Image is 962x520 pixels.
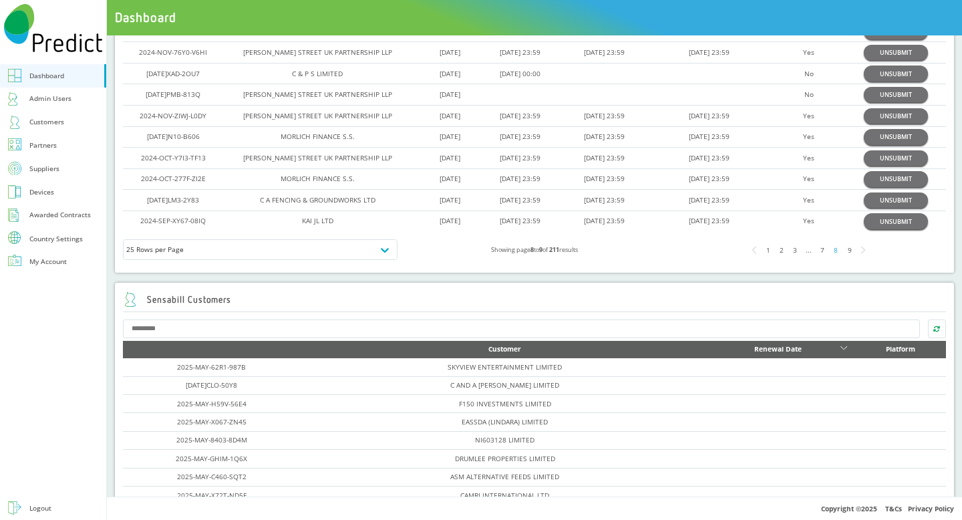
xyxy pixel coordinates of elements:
[281,174,355,183] a: MORLICH FINANCE S.S.
[803,174,814,183] a: Yes
[584,153,625,162] a: [DATE] 23:59
[177,491,247,500] a: 2025-MAY-X72T-ND5F
[260,195,375,205] a: C A FENCING & GROUNDWORKS LTD
[440,69,460,78] a: [DATE]
[530,245,534,254] b: 8
[843,243,856,257] div: 9
[29,186,54,199] div: Devices
[761,243,774,257] div: 1
[500,111,540,120] a: [DATE] 23:59
[803,216,814,225] a: Yes
[829,243,842,257] div: 8
[29,235,83,242] div: Country Settings
[141,174,206,183] a: 2024-OCT-277F-ZI2E
[176,454,247,463] a: 2025-MAY-GHIM-1Q6X
[864,171,928,186] button: UNSUBMIT
[186,380,237,390] a: [DATE]CLO-50Y8
[689,174,730,183] a: [DATE] 23:59
[146,90,200,99] a: [DATE]PMB-813Q
[539,245,542,254] b: 9
[450,380,559,390] a: C AND A [PERSON_NAME] LIMITED
[689,216,730,225] a: [DATE] 23:59
[864,192,928,208] button: UNSUBMIT
[4,4,102,52] img: Predict Mobile
[584,216,625,225] a: [DATE] 23:59
[584,174,625,183] a: [DATE] 23:59
[177,362,246,372] a: 2025-MAY-62R1-987B
[29,92,71,105] div: Admin Users
[455,454,555,463] a: DRUMLEE PROPERTIES LIMITED
[864,45,928,60] button: UNSUBMIT
[141,153,206,162] a: 2024-OCT-Y7I3-TF13
[689,153,730,162] a: [DATE] 23:59
[123,292,231,307] h2: Sensabill Customers
[29,162,59,175] div: Suppliers
[440,47,460,57] a: [DATE]
[864,66,928,81] button: UNSUBMIT
[292,69,343,78] a: C & P S LIMITED
[864,129,928,144] button: UNSUBMIT
[308,343,702,356] div: Customer
[803,153,814,162] a: Yes
[500,216,540,225] a: [DATE] 23:59
[440,174,460,183] a: [DATE]
[803,195,814,205] a: Yes
[689,132,730,141] a: [DATE] 23:59
[500,69,540,78] a: [DATE] 00:00
[864,87,928,102] button: UNSUBMIT
[584,111,625,120] a: [DATE] 23:59
[281,132,355,141] a: MORLICH FINANCE S.S.
[584,195,625,205] a: [DATE] 23:59
[803,111,814,120] a: Yes
[448,362,562,372] a: SKYVIEW ENTERTAINMENT LIMITED
[689,195,730,205] a: [DATE] 23:59
[803,132,814,141] a: Yes
[804,69,814,78] a: No
[450,472,559,481] a: ASM ALTERNATIVE FEEDS LIMITED
[584,132,625,141] a: [DATE] 23:59
[176,435,247,444] a: 2025-MAY-8403-8D4M
[549,245,559,254] b: 211
[803,47,814,57] a: Yes
[140,216,206,225] a: 2024-SEP-XY67-08IQ
[462,417,548,426] a: EASSDA (LINDARA) LIMITED
[804,90,814,99] a: No
[243,111,392,120] a: [PERSON_NAME] STREET UK PARTNERSHIP LLP
[29,502,51,515] div: Logout
[816,243,829,257] div: 7
[500,195,540,205] a: [DATE] 23:59
[864,213,928,229] button: UNSUBMIT
[146,69,200,78] a: [DATE]XAD-2OU7
[788,243,802,257] div: 3
[500,174,540,183] a: [DATE] 23:59
[29,255,67,268] div: My Account
[440,111,460,120] a: [DATE]
[440,90,460,99] a: [DATE]
[863,343,938,356] div: Platform
[147,195,199,205] a: [DATE]LM3-2Y83
[147,132,200,141] a: [DATE]N10-B606
[29,209,91,221] div: Awarded Contracts
[243,153,392,162] a: [PERSON_NAME] STREET UK PARTNERSHIP LLP
[864,108,928,124] button: UNSUBMIT
[459,399,551,408] a: F150 INVESTMENTS LIMITED
[29,116,64,128] div: Customers
[584,47,625,57] a: [DATE] 23:59
[243,47,392,57] a: [PERSON_NAME] STREET UK PARTNERSHIP LLP
[29,139,57,152] div: Partners
[440,195,460,205] a: [DATE]
[243,90,392,99] a: [PERSON_NAME] STREET UK PARTNERSHIP LLP
[302,216,333,225] a: KAI JL LTD
[460,491,549,500] a: CAMRI INTERNATIONAL LTD
[126,243,394,256] div: 25 Rows per Page
[500,153,540,162] a: [DATE] 23:59
[500,47,540,57] a: [DATE] 23:59
[440,132,460,141] a: [DATE]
